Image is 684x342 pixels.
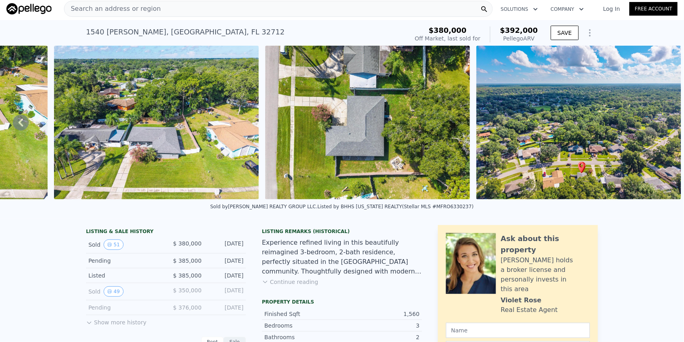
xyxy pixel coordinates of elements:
div: Pellego ARV [500,34,538,42]
button: Continue reading [262,278,318,286]
div: Sold by [PERSON_NAME] REALTY GROUP LLC . [210,204,318,209]
div: [PERSON_NAME] holds a broker license and personally invests in this area [501,255,590,294]
div: Pending [88,257,160,265]
a: Free Account [630,2,678,16]
span: $ 376,000 [173,304,202,311]
span: $392,000 [500,26,538,34]
div: LISTING & SALE HISTORY [86,228,246,236]
span: $ 385,000 [173,258,202,264]
button: SAVE [551,26,579,40]
div: [DATE] [208,304,244,312]
input: Name [446,323,590,338]
img: Pellego [6,3,52,14]
div: Violet Rose [501,296,542,305]
div: Sold [88,286,160,297]
span: $380,000 [429,26,467,34]
img: Sale: 167257283 Parcel: 48621367 [476,46,681,199]
div: Off Market, last sold for [415,34,480,42]
div: Experience refined living in this beautifully reimagined 3-bedroom, 2-bath residence, perfectly s... [262,238,422,276]
div: [DATE] [208,257,244,265]
div: Listed by BHHS [US_STATE] REALTY (Stellar MLS #MFRO6330237) [318,204,474,209]
div: Listed [88,272,160,280]
div: Listing Remarks (Historical) [262,228,422,235]
span: $ 380,000 [173,240,202,247]
div: 1540 [PERSON_NAME] , [GEOGRAPHIC_DATA] , FL 32712 [86,26,285,38]
button: Solutions [494,2,544,16]
div: Bathrooms [264,333,342,341]
div: 3 [342,322,420,330]
button: Show Options [582,25,598,41]
div: [DATE] [208,272,244,280]
button: View historical data [104,286,123,297]
div: Finished Sqft [264,310,342,318]
img: Sale: 167257283 Parcel: 48621367 [265,46,470,199]
a: Log In [594,5,630,13]
div: Bedrooms [264,322,342,330]
div: Real Estate Agent [501,305,558,315]
div: 2 [342,333,420,341]
div: Property details [262,299,422,305]
span: Search an address or region [64,4,161,14]
button: Show more history [86,315,146,326]
div: [DATE] [208,239,244,250]
div: [DATE] [208,286,244,297]
img: Sale: 167257283 Parcel: 48621367 [54,46,259,199]
span: $ 350,000 [173,287,202,294]
span: $ 385,000 [173,272,202,279]
div: Sold [88,239,160,250]
button: View historical data [104,239,123,250]
button: Company [544,2,590,16]
div: 1,560 [342,310,420,318]
div: Ask about this property [501,233,590,255]
div: Pending [88,304,160,312]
